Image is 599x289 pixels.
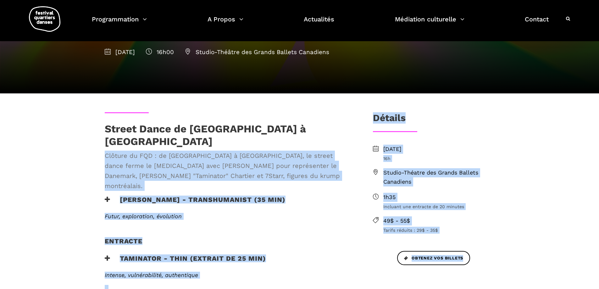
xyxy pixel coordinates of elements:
span: Studio-Théatre des Grands Ballets Canadiens [383,168,495,186]
h1: Street Dance de [GEOGRAPHIC_DATA] à [GEOGRAPHIC_DATA] [105,123,352,147]
a: A Propos [208,14,243,32]
span: Studio-Théâtre des Grands Ballets Canadiens [185,48,329,56]
span: [DATE] [383,145,495,154]
span: Clôture du FQD : de [GEOGRAPHIC_DATA] à [GEOGRAPHIC_DATA], le street dance ferme le [MEDICAL_DATA... [105,151,352,191]
a: Programmation [92,14,147,32]
span: Incluant une entracte de 20 minutes [383,203,495,210]
h3: Taminator - Thin (extrait de 25 min) [105,254,266,270]
h4: Entracte [105,237,142,253]
h3: [PERSON_NAME] - TRANSHUMANIST (35 min) [105,196,286,211]
a: Médiation culturelle [395,14,464,32]
span: Tarifs réduits : 29$ - 35$ [383,227,495,234]
h3: Détails [373,112,406,128]
span: 16h [383,155,495,162]
span: [DATE] [105,48,135,56]
span: Futur, exploration, évolution [105,213,182,220]
span: Obtenez vos billets [404,255,463,262]
a: Contact [525,14,549,32]
span: 49$ - 55$ [383,216,495,225]
span: 16h00 [146,48,174,56]
img: logo-fqd-med [29,6,60,32]
span: 1h35 [383,193,495,202]
span: Intense, vulnérabilité, authentique [105,272,198,278]
a: Obtenez vos billets [397,251,470,265]
a: Actualités [304,14,334,32]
